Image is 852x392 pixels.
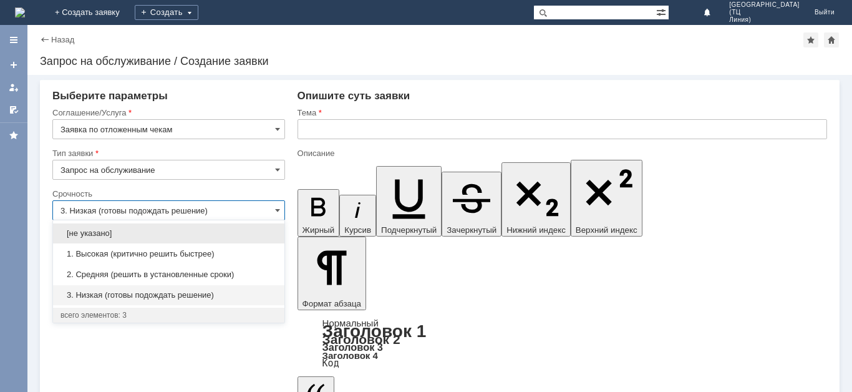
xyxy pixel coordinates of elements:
span: Зачеркнутый [447,225,496,235]
a: Нормальный [322,318,379,328]
a: Заголовок 4 [322,350,378,361]
span: 2. Средняя (решить в установленные сроки) [61,270,277,280]
div: Создать [135,5,198,20]
button: Курсив [339,195,376,237]
span: Подчеркнутый [381,225,437,235]
a: Создать заявку [4,55,24,75]
button: Нижний индекс [501,162,571,237]
a: Перейти на домашнюю страницу [15,7,25,17]
a: Мои согласования [4,100,24,120]
div: Описание [298,149,825,157]
span: Расширенный поиск [656,6,669,17]
span: [не указано] [61,228,277,238]
a: Заголовок 1 [322,321,427,341]
a: Заголовок 2 [322,332,400,346]
div: Тема [298,109,825,117]
button: Верхний индекс [571,160,642,237]
span: 3. Низкая (готовы подождать решение) [61,290,277,300]
button: Формат абзаца [298,237,366,310]
span: Жирный [303,225,335,235]
span: Опишите суть заявки [298,90,410,102]
a: Код [322,358,339,369]
a: Назад [51,35,74,44]
span: Формат абзаца [303,299,361,308]
span: Линия) [729,16,800,24]
div: Запрос на обслуживание / Создание заявки [40,55,840,67]
button: Зачеркнутый [442,172,501,237]
div: всего элементов: 3 [61,310,277,320]
a: Мои заявки [4,77,24,97]
span: Выберите параметры [52,90,168,102]
span: (ТЦ [729,9,800,16]
img: logo [15,7,25,17]
span: Верхний индекс [576,225,637,235]
span: [GEOGRAPHIC_DATA] [729,1,800,9]
div: Соглашение/Услуга [52,109,283,117]
button: Жирный [298,189,340,237]
span: 1. Высокая (критично решить быстрее) [61,249,277,259]
div: Тип заявки [52,149,283,157]
button: Подчеркнутый [376,166,442,237]
div: Добавить в избранное [803,32,818,47]
div: Формат абзаца [298,319,827,368]
div: Срочность [52,190,283,198]
a: Заголовок 3 [322,341,383,353]
div: Сделать домашней страницей [824,32,839,47]
span: Нижний индекс [506,225,566,235]
span: Курсив [344,225,371,235]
